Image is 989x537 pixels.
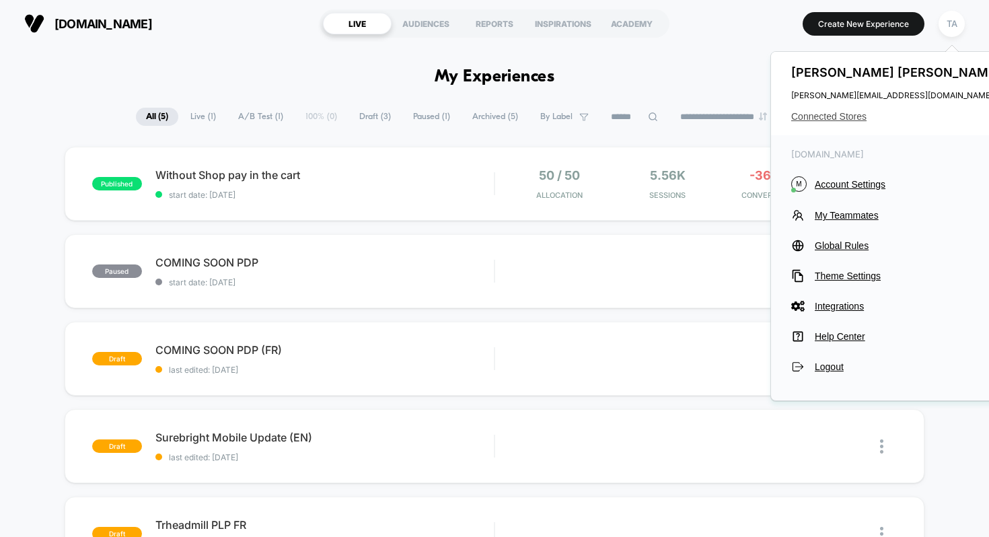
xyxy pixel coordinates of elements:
[435,67,555,87] h1: My Experiences
[403,108,460,126] span: Paused ( 1 )
[155,452,494,462] span: last edited: [DATE]
[803,12,924,36] button: Create New Experience
[24,13,44,34] img: Visually logo
[529,13,597,34] div: INSPIRATIONS
[155,277,494,287] span: start date: [DATE]
[155,431,494,444] span: Surebright Mobile Update (EN)
[759,112,767,120] img: end
[92,352,142,365] span: draft
[155,518,494,532] span: Trheadmill PLP FR
[791,176,807,192] i: M
[349,108,401,126] span: Draft ( 3 )
[20,13,156,34] button: [DOMAIN_NAME]
[725,190,827,200] span: CONVERSION RATE
[597,13,666,34] div: ACADEMY
[939,11,965,37] div: TA
[462,108,528,126] span: Archived ( 5 )
[539,168,580,182] span: 50 / 50
[392,13,460,34] div: AUDIENCES
[54,17,152,31] span: [DOMAIN_NAME]
[617,190,719,200] span: Sessions
[536,190,583,200] span: Allocation
[323,13,392,34] div: LIVE
[880,439,883,454] img: close
[92,264,142,278] span: paused
[92,177,142,190] span: published
[749,168,802,182] span: -36.86%
[155,343,494,357] span: COMING SOON PDP (FR)
[155,365,494,375] span: last edited: [DATE]
[155,168,494,182] span: Without Shop pay in the cart
[155,190,494,200] span: start date: [DATE]
[460,13,529,34] div: REPORTS
[180,108,226,126] span: Live ( 1 )
[540,112,573,122] span: By Label
[92,439,142,453] span: draft
[136,108,178,126] span: All ( 5 )
[228,108,293,126] span: A/B Test ( 1 )
[935,10,969,38] button: TA
[155,256,494,269] span: COMING SOON PDP
[650,168,686,182] span: 5.56k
